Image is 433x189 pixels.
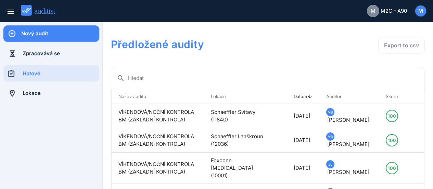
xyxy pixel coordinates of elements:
[379,89,410,104] th: Skóre: Not sorted. Activate to sort ascending.
[128,73,419,84] input: Hledat
[388,135,396,146] div: 100
[112,128,204,153] td: VÍKENDOVÁ/NOČNÍ KONTROLA BM (ZÁKLADNÍ KONTROLA)
[287,104,319,128] td: [DATE]
[410,89,424,104] th: : Not sorted.
[328,108,333,116] span: MB
[287,153,319,184] td: [DATE]
[204,153,273,184] td: Foxconn [MEDICAL_DATA] (10001)
[418,7,423,15] span: M
[327,117,369,123] span: [PERSON_NAME]
[112,89,204,104] th: Název auditu: Not sorted. Activate to sort ascending.
[328,133,333,140] span: MB
[21,5,62,16] img: auditist_logo_new.svg
[378,37,425,54] button: Export to csv
[415,5,427,17] button: M
[388,163,396,174] div: 100
[23,70,99,77] div: Hotové
[381,7,407,15] span: M2C - A90
[111,37,299,51] h1: Předložené audity
[7,8,15,16] i: menu
[384,41,419,49] div: Export to csv
[23,90,99,97] div: Lokace
[287,89,319,104] th: Datum: Sorted descending. Activate to remove sorting.
[273,89,287,104] th: : Not sorted.
[117,74,125,82] i: search
[21,30,99,37] div: Nový audit
[307,94,313,99] i: arrow_upward
[287,128,319,153] td: [DATE]
[3,85,99,102] a: Lokace
[204,104,273,128] td: Schaeffler Svitavy (11840)
[112,153,204,184] td: VÍKENDOVÁ/NOČNÍ KONTROLA BM (ZÁKLADNÍ KONTROLA)
[3,65,99,82] a: Hotové
[112,104,204,128] td: VÍKENDOVÁ/NOČNÍ KONTROLA BM (ZÁKLADNÍ KONTROLA)
[23,50,99,57] div: Zpracovává se
[371,7,375,15] span: M
[3,45,99,62] a: Zpracovává se
[204,89,273,104] th: Lokace: Not sorted. Activate to sort ascending.
[319,89,379,104] th: Auditor: Not sorted. Activate to sort ascending.
[327,169,369,175] span: [PERSON_NAME]
[327,141,369,147] span: [PERSON_NAME]
[204,128,273,153] td: Schaeffler Lanškroun (12036)
[328,161,332,168] span: JL
[388,110,396,121] div: 100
